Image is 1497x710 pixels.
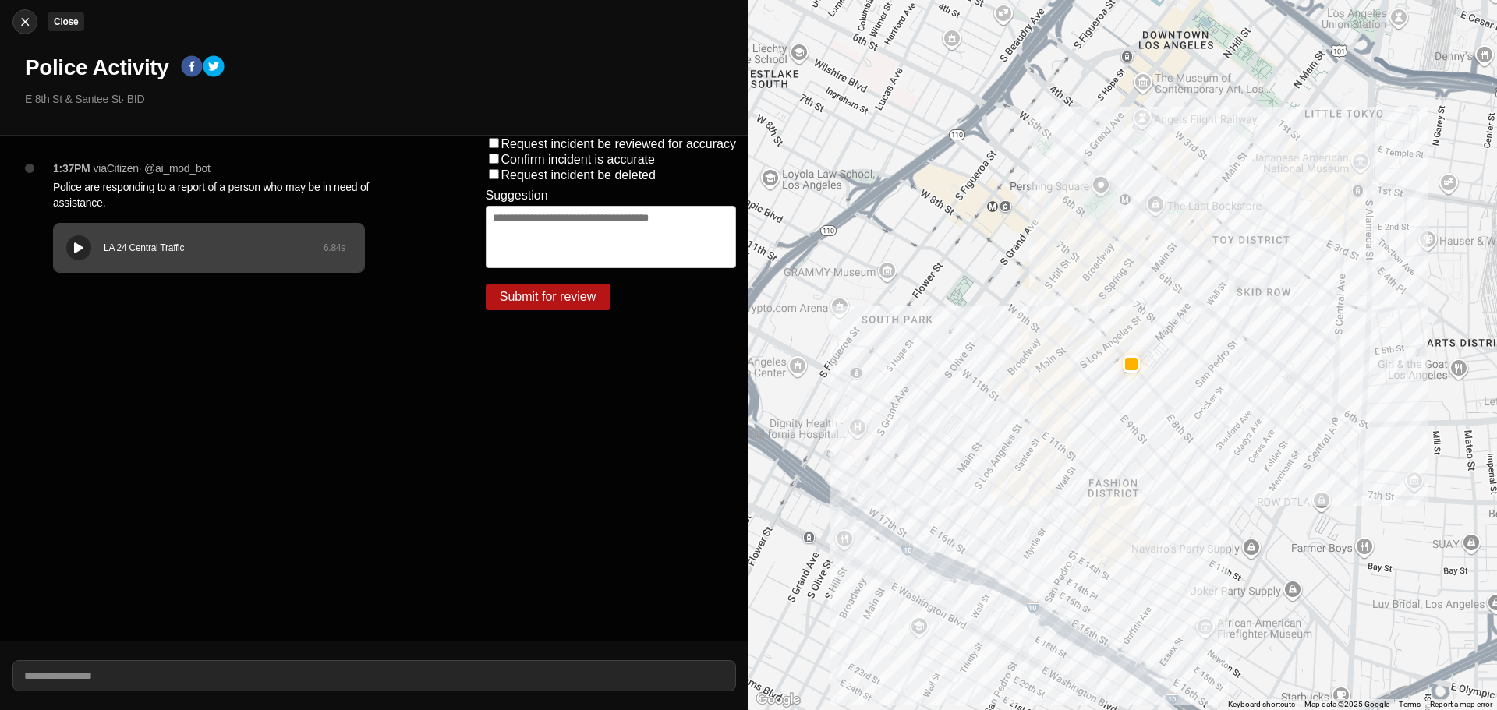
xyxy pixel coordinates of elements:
label: Confirm incident is accurate [501,153,655,166]
button: Keyboard shortcuts [1228,699,1295,710]
img: cancel [17,14,33,30]
div: LA 24 Central Traffic [104,242,324,254]
a: Open this area in Google Maps (opens a new window) [752,690,804,710]
label: Request incident be deleted [501,168,656,182]
p: Police are responding to a report of a person who may be in need of assistance. [53,179,423,210]
small: Close [54,16,78,27]
h1: Police Activity [25,54,168,82]
p: 1:37PM [53,161,90,176]
img: Google [752,690,804,710]
span: Map data ©2025 Google [1304,700,1389,708]
a: Report a map error [1430,700,1492,708]
p: E 8th St & Santee St · BID [25,91,736,107]
button: facebook [181,55,203,80]
button: cancelClose [12,9,37,34]
p: via Citizen · @ ai_mod_bot [94,161,211,176]
a: Terms [1399,700,1421,708]
button: Submit for review [486,284,610,310]
div: 6.84 s [324,242,345,254]
button: twitter [203,55,225,80]
label: Request incident be reviewed for accuracy [501,137,737,150]
label: Suggestion [486,189,548,203]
